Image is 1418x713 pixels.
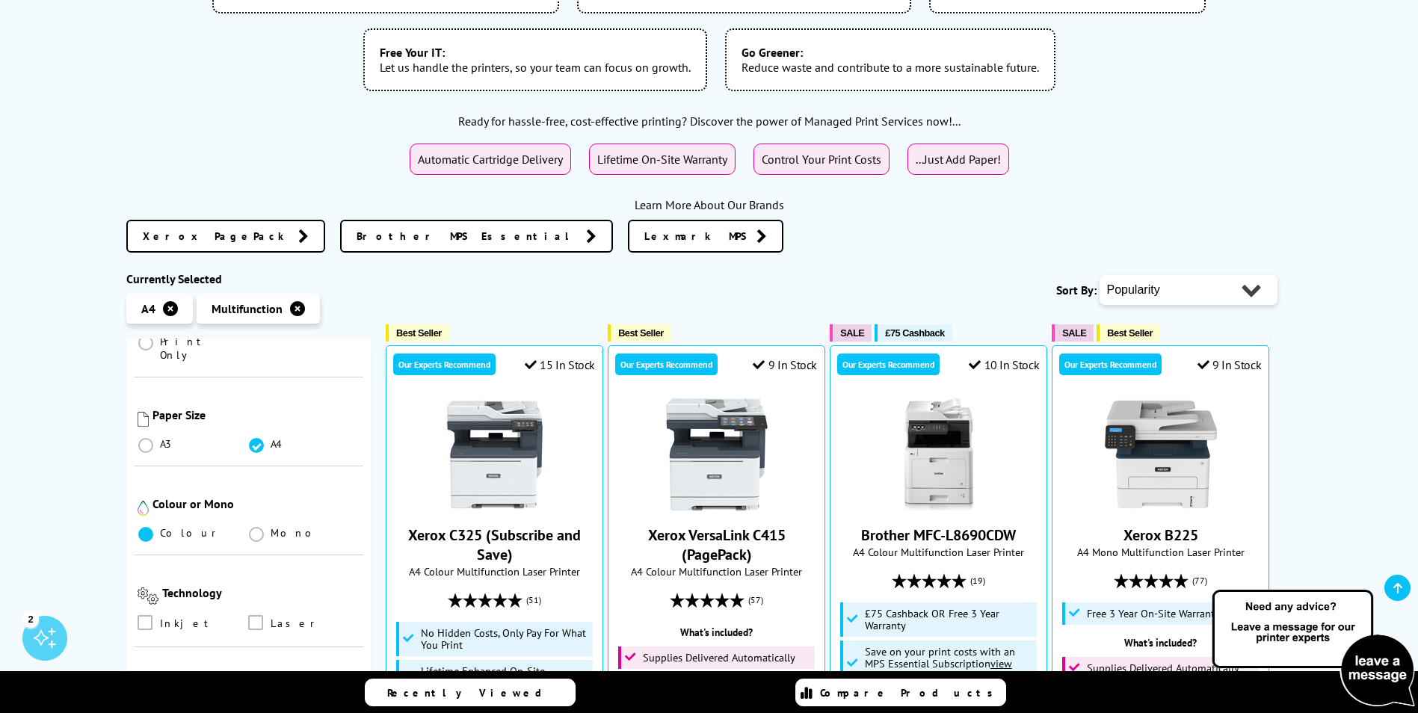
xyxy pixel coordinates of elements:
span: Print Only [160,335,249,362]
a: Xerox VersaLink C415 (PagePack) [661,499,773,513]
span: Colour [160,526,222,540]
div: Our Experts Recommend [615,354,718,375]
b: Free Your IT: [380,45,691,60]
div: 9 In Stock [1197,357,1262,372]
div: Our Experts Recommend [837,354,940,375]
button: Best Seller [1097,324,1160,342]
span: Brother MPS Essential [357,229,579,244]
button: Best Seller [386,324,449,342]
span: Automatic Cartridge Delivery [418,152,563,167]
a: Xerox VersaLink C415 (PagePack) [648,525,786,564]
a: Recently Viewed [365,679,576,706]
img: Xerox B225 [1105,398,1217,510]
span: A4 Colour Multifunction Laser Printer [838,545,1039,559]
div: Our Experts Recommend [1059,354,1162,375]
div: Technology [162,585,360,600]
div: 15 In Stock [525,357,595,372]
span: Lexmark MPS [644,229,749,244]
span: Xerox PagePack [143,229,291,244]
span: A4 Mono Multifunction Laser Printer [1060,545,1261,559]
span: Lifetime On-Site Warranty [597,152,727,167]
div: Learn More About Our Brands [126,197,1292,212]
span: Mono [271,526,320,540]
a: Lexmark MPS [628,220,783,253]
b: Go Greener: [742,45,1039,60]
a: Xerox PagePack [126,220,325,253]
div: Currently Selected [126,271,372,286]
a: Brother MFC-L8690CDW [861,525,1016,545]
span: SALE [1062,327,1086,339]
span: A4 [141,301,155,316]
span: Sort By: [1056,283,1097,297]
span: Control Your Print Costs [762,152,881,167]
img: Xerox C325 (Subscribe and Save) [439,398,551,510]
a: Brother MPS Essential [340,220,613,253]
div: Paper Size [152,407,360,422]
img: Brother MFC-L8690CDW [883,398,995,510]
img: Open Live Chat window [1209,587,1418,710]
a: Xerox C325 (Subscribe and Save) [408,525,581,564]
span: Free 3 Year On-Site Warranty* [1087,608,1224,620]
span: Best Seller [618,327,664,339]
a: Compare Products [795,679,1006,706]
u: view more [865,656,1012,682]
button: SALE [1052,324,1094,342]
span: A3 [160,437,173,451]
img: Colour or Mono [138,501,149,516]
a: Xerox B225 [1123,525,1198,545]
button: £75 Cashback [875,324,952,342]
button: Best Seller [608,324,671,342]
div: What's included? [616,626,817,639]
span: A4 Colour Multifunction Laser Printer [616,564,817,578]
div: What's included? [1060,636,1261,649]
img: Xerox VersaLink C415 (PagePack) [661,398,773,510]
span: Recently Viewed [387,686,557,700]
span: Supplies Delivered Automatically [1087,662,1239,674]
span: (57) [748,586,763,614]
span: A4 Colour Multifunction Laser Printer [394,564,595,578]
span: Inkjet [160,615,215,632]
span: A4 [271,437,284,451]
span: Supplies Delivered Automatically [643,652,795,664]
span: No Hidden Costs, Only Pay For What You Print [421,627,590,651]
div: 10 In Stock [969,357,1039,372]
span: Laser [271,615,321,632]
li: Reduce waste and contribute to a more sustainable future. [725,28,1055,91]
span: £75 Cashback [885,327,944,339]
img: Technology [138,587,159,605]
span: (51) [526,586,541,614]
img: Paper Size [138,412,149,427]
span: Multifunction [212,301,283,316]
a: Xerox C325 (Subscribe and Save) [439,499,551,513]
span: SALE [840,327,864,339]
span: (77) [1192,567,1207,595]
div: Ready for hassle-free, cost-effective printing? Discover the power of Managed Print Services now!... [126,114,1292,129]
span: Lifetime Enhanced On-Site Warranty* [421,665,590,689]
a: Xerox B225 [1105,499,1217,513]
span: £75 Cashback OR Free 3 Year Warranty [865,608,1034,632]
span: Best Seller [396,327,442,339]
span: (19) [970,567,985,595]
div: 9 In Stock [753,357,817,372]
li: Let us handle the printers, so your team can focus on growth. [363,28,707,91]
button: SALE [830,324,872,342]
a: Brother MFC-L8690CDW [883,499,995,513]
span: Compare Products [820,686,1001,700]
span: ...Just Add Paper! [916,152,1001,167]
span: Best Seller [1107,327,1153,339]
div: 2 [22,611,39,627]
div: Colour or Mono [152,496,360,511]
span: Save on your print costs with an MPS Essential Subscription [865,644,1015,682]
div: Our Experts Recommend [393,354,496,375]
